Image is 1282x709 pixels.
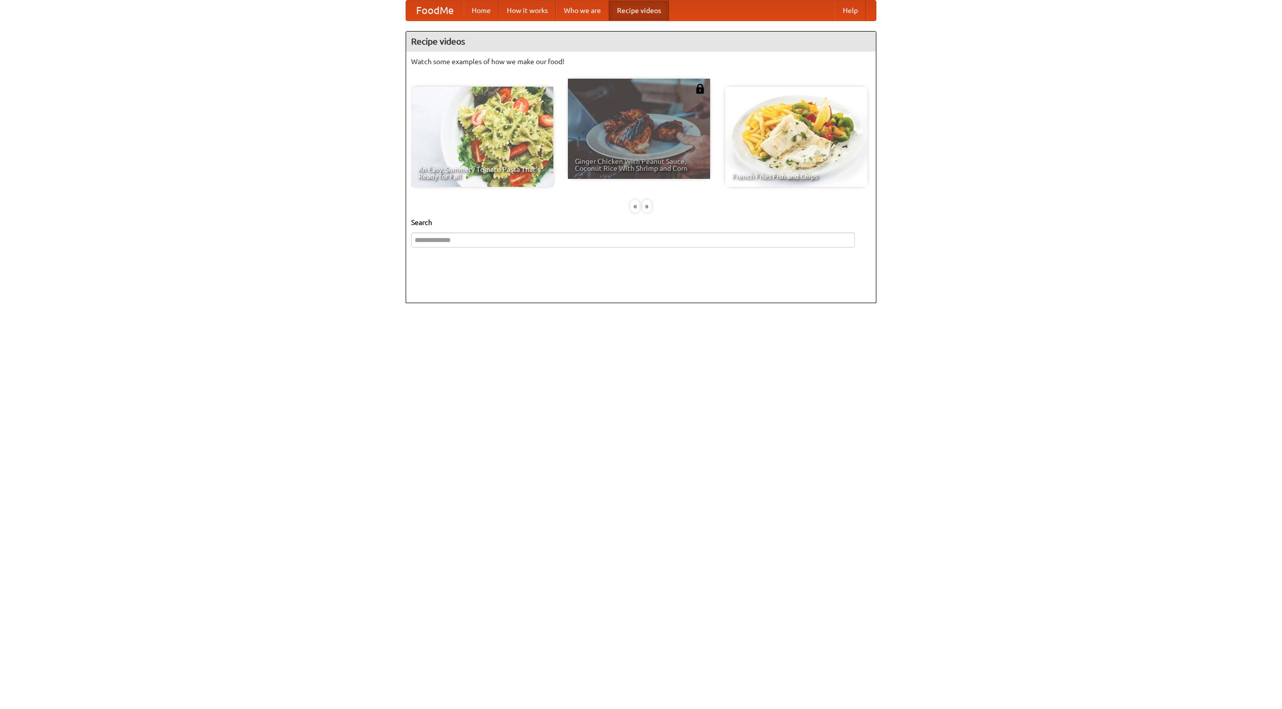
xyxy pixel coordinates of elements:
[609,1,669,21] a: Recipe videos
[732,173,860,180] span: French Fries Fish and Chips
[695,84,705,94] img: 483408.png
[630,200,639,212] div: «
[725,87,867,187] a: French Fries Fish and Chips
[411,217,871,227] h5: Search
[411,87,553,187] a: An Easy, Summery Tomato Pasta That's Ready for Fall
[406,1,464,21] a: FoodMe
[406,32,876,52] h4: Recipe videos
[418,166,546,180] span: An Easy, Summery Tomato Pasta That's Ready for Fall
[411,57,871,67] p: Watch some examples of how we make our food!
[464,1,499,21] a: Home
[643,200,652,212] div: »
[556,1,609,21] a: Who we are
[835,1,866,21] a: Help
[499,1,556,21] a: How it works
